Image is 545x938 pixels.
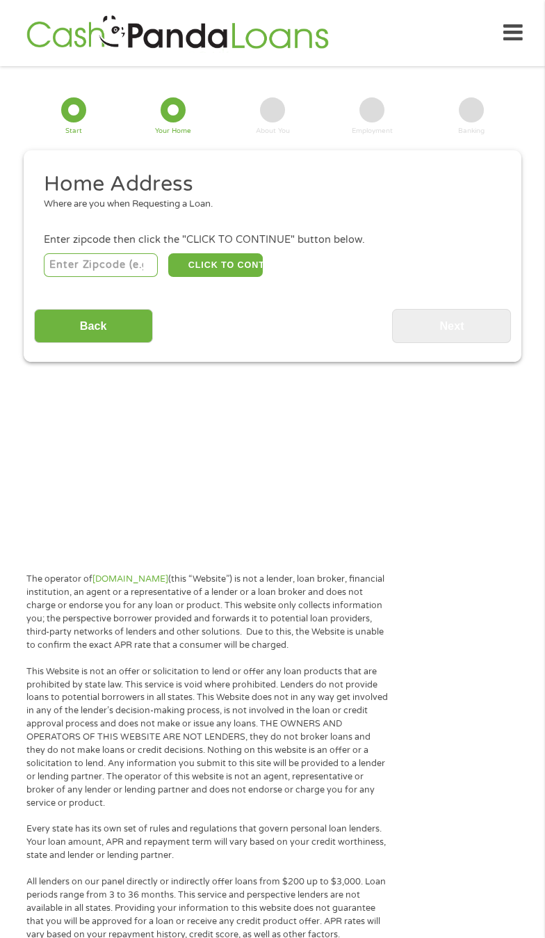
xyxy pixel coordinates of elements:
input: Next [392,309,511,343]
div: Your Home [155,128,191,135]
p: This Website is not an offer or solicitation to lend or offer any loan products that are prohibit... [26,665,389,810]
p: The operator of (this “Website”) is not a lender, loan broker, financial institution, an agent or... [26,573,389,651]
p: Every state has its own set of rules and regulations that govern personal loan lenders. Your loan... [26,822,389,862]
button: CLICK TO CONTINUE [168,253,263,277]
div: Start [65,128,82,135]
a: [DOMAIN_NAME] [92,573,168,585]
input: Back [34,309,153,343]
h2: Home Address [44,170,491,198]
input: Enter Zipcode (e.g 01510) [44,253,158,277]
div: Employment [352,128,393,135]
div: Where are you when Requesting a Loan. [44,198,491,212]
div: Banking [458,128,485,135]
div: About You [256,128,290,135]
img: GetLoanNow Logo [22,13,332,53]
div: Enter zipcode then click the "CLICK TO CONTINUE" button below. [44,232,501,248]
